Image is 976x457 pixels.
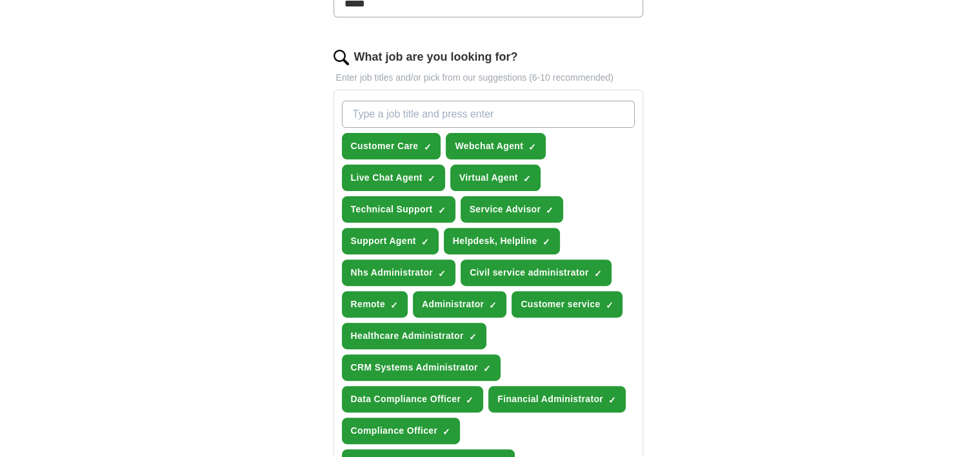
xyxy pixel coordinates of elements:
[523,174,531,184] span: ✓
[351,171,423,185] span: Live Chat Agent
[461,196,564,223] button: Service Advisor✓
[469,332,477,342] span: ✓
[444,228,560,254] button: Helpdesk, Helpline✓
[351,203,433,216] span: Technical Support
[461,259,612,286] button: Civil service administrator✓
[521,298,600,311] span: Customer service
[342,354,501,381] button: CRM Systems Administrator✓
[446,133,546,159] button: Webchat Agent✓
[351,361,478,374] span: CRM Systems Administrator
[342,418,461,444] button: Compliance Officer✓
[351,139,419,153] span: Customer Care
[488,386,626,412] button: Financial Administrator✓
[354,48,518,66] label: What job are you looking for?
[342,165,445,191] button: Live Chat Agent✓
[470,266,589,279] span: Civil service administrator
[351,392,461,406] span: Data Compliance Officer
[546,205,553,216] span: ✓
[422,298,484,311] span: Administrator
[351,298,385,311] span: Remote
[342,196,455,223] button: Technical Support✓
[608,395,616,405] span: ✓
[605,300,613,310] span: ✓
[466,395,473,405] span: ✓
[413,291,506,318] button: Administrator✓
[351,329,464,343] span: Healthcare Administrator
[342,323,486,349] button: Healthcare Administrator✓
[342,259,456,286] button: Nhs Administrator✓
[438,269,446,279] span: ✓
[423,142,431,152] span: ✓
[459,171,518,185] span: Virtual Agent
[453,234,537,248] span: Helpdesk, Helpline
[421,237,429,247] span: ✓
[342,101,635,128] input: Type a job title and press enter
[543,237,550,247] span: ✓
[450,165,541,191] button: Virtual Agent✓
[334,50,349,65] img: search.png
[512,291,622,318] button: Customer service✓
[594,269,602,279] span: ✓
[390,300,398,310] span: ✓
[428,174,435,184] span: ✓
[497,392,603,406] span: Financial Administrator
[342,133,441,159] button: Customer Care✓
[351,234,416,248] span: Support Agent
[528,142,536,152] span: ✓
[483,363,491,374] span: ✓
[342,291,408,318] button: Remote✓
[342,386,484,412] button: Data Compliance Officer✓
[351,424,438,438] span: Compliance Officer
[489,300,497,310] span: ✓
[342,228,439,254] button: Support Agent✓
[334,71,643,85] p: Enter job titles and/or pick from our suggestions (6-10 recommended)
[470,203,541,216] span: Service Advisor
[455,139,523,153] span: Webchat Agent
[351,266,433,279] span: Nhs Administrator
[443,427,450,437] span: ✓
[438,205,446,216] span: ✓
